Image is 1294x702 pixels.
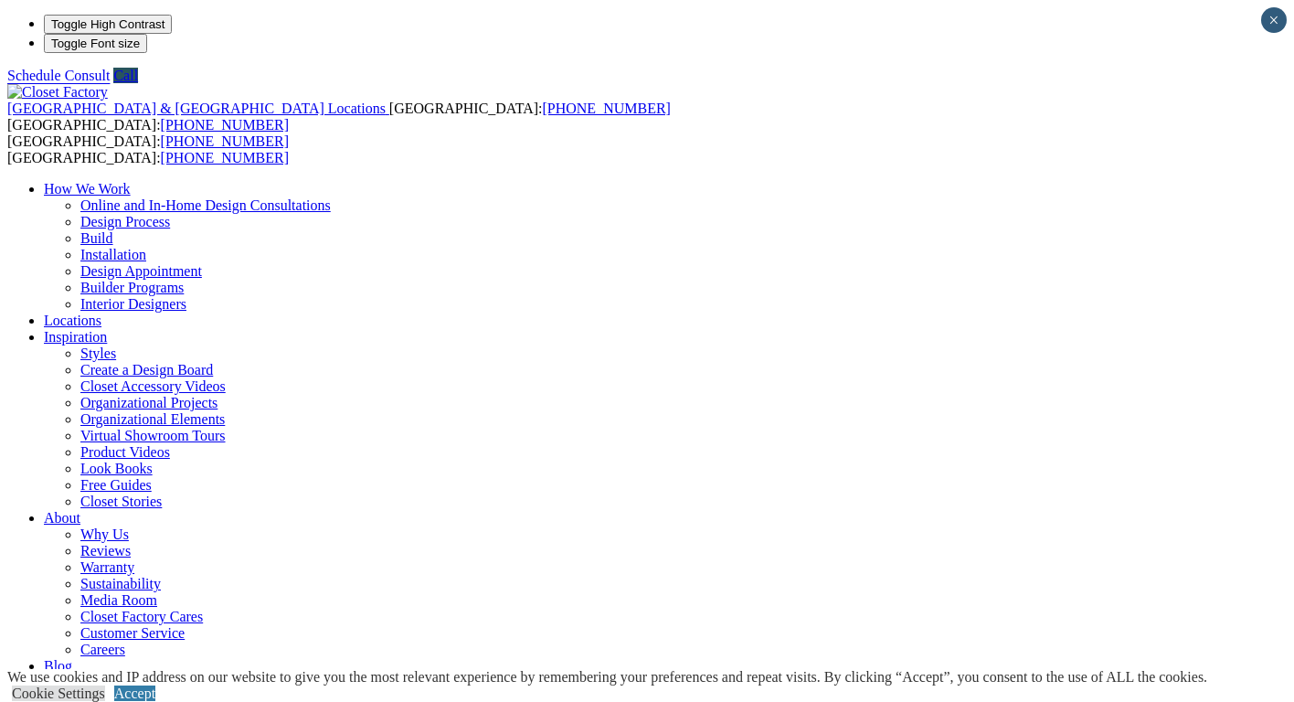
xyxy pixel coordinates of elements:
[80,526,129,542] a: Why Us
[51,17,164,31] span: Toggle High Contrast
[7,669,1207,686] div: We use cookies and IP address on our website to give you the most relevant experience by remember...
[44,181,131,197] a: How We Work
[161,117,289,133] a: [PHONE_NUMBER]
[80,263,202,279] a: Design Appointment
[44,313,101,328] a: Locations
[44,658,72,674] a: Blog
[542,101,670,116] a: [PHONE_NUMBER]
[80,543,131,558] a: Reviews
[80,559,134,575] a: Warranty
[80,625,185,641] a: Customer Service
[80,197,331,213] a: Online and In-Home Design Consultations
[7,68,110,83] a: Schedule Consult
[1261,7,1287,33] button: Close
[80,346,116,361] a: Styles
[80,642,125,657] a: Careers
[161,150,289,165] a: [PHONE_NUMBER]
[80,280,184,295] a: Builder Programs
[113,68,138,83] a: Call
[114,686,155,701] a: Accept
[51,37,140,50] span: Toggle Font size
[7,84,108,101] img: Closet Factory
[80,296,186,312] a: Interior Designers
[80,494,162,509] a: Closet Stories
[80,395,217,410] a: Organizational Projects
[7,133,289,165] span: [GEOGRAPHIC_DATA]: [GEOGRAPHIC_DATA]:
[80,362,213,378] a: Create a Design Board
[80,378,226,394] a: Closet Accessory Videos
[80,444,170,460] a: Product Videos
[80,411,225,427] a: Organizational Elements
[7,101,389,116] a: [GEOGRAPHIC_DATA] & [GEOGRAPHIC_DATA] Locations
[80,461,153,476] a: Look Books
[80,214,170,229] a: Design Process
[7,101,671,133] span: [GEOGRAPHIC_DATA]: [GEOGRAPHIC_DATA]:
[44,34,147,53] button: Toggle Font size
[80,247,146,262] a: Installation
[44,15,172,34] button: Toggle High Contrast
[44,329,107,345] a: Inspiration
[12,686,105,701] a: Cookie Settings
[80,477,152,493] a: Free Guides
[7,101,386,116] span: [GEOGRAPHIC_DATA] & [GEOGRAPHIC_DATA] Locations
[80,230,113,246] a: Build
[161,133,289,149] a: [PHONE_NUMBER]
[80,428,226,443] a: Virtual Showroom Tours
[80,609,203,624] a: Closet Factory Cares
[44,510,80,526] a: About
[80,592,157,608] a: Media Room
[80,576,161,591] a: Sustainability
